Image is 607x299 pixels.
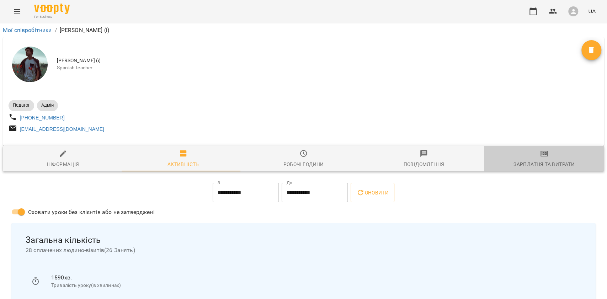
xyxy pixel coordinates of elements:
span: For Business [34,15,70,19]
div: Робочі години [283,160,324,169]
li: / [55,26,57,34]
div: Повідомлення [403,160,444,169]
span: Spanish teacher [57,64,581,71]
span: 28 сплачених людино-візитів ( 26 Занять ) [26,246,581,255]
div: Зарплатня та Витрати [513,160,575,169]
span: Оновити [356,188,389,197]
span: [PERSON_NAME] (і) [57,57,581,64]
button: Оновити [351,183,394,203]
div: Активність [167,160,199,169]
div: Інформація [47,160,79,169]
span: Педагог [9,102,34,108]
span: UA [588,7,596,15]
p: 1590 хв. [51,273,576,282]
a: [EMAIL_ADDRESS][DOMAIN_NAME] [20,126,104,132]
p: [PERSON_NAME] (і) [60,26,110,34]
button: Menu [9,3,26,20]
nav: breadcrumb [3,26,604,34]
button: Видалити [581,40,601,60]
p: Тривалість уроку(в хвилинах) [51,282,576,289]
a: [PHONE_NUMBER] [20,115,65,121]
img: Ілля Закіров (і) [12,47,48,82]
span: Сховати уроки без клієнтів або не затверджені [28,208,155,217]
button: UA [585,5,598,18]
span: Загальна кількість [26,235,581,246]
span: Адмін [37,102,58,108]
img: Voopty Logo [34,4,70,14]
a: Мої співробітники [3,27,52,33]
